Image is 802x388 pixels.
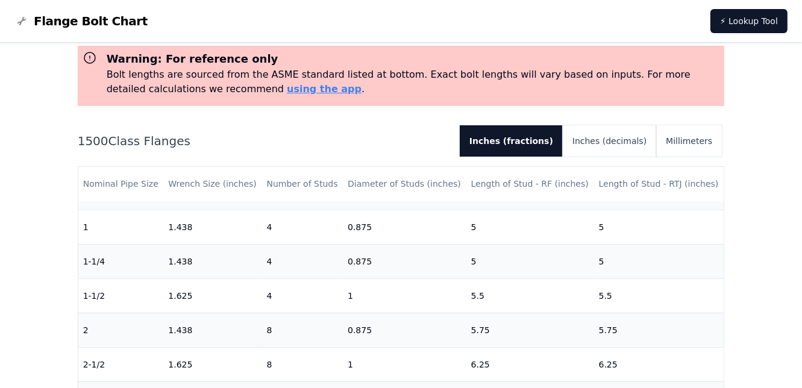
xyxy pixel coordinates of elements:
[343,278,466,313] td: 1
[343,244,466,278] td: 0.875
[78,244,164,278] td: 1-1/4
[14,14,29,28] img: Flange Bolt Chart Logo
[466,210,594,244] td: 5
[466,278,594,313] td: 5.5
[163,244,262,278] td: 1.438
[343,167,466,201] th: Diameter of Studs (inches)
[163,167,262,201] th: Wrench Size (inches)
[163,313,262,347] td: 1.438
[78,313,164,347] td: 2
[14,13,148,30] a: Flange Bolt Chart LogoFlange Bolt Chart
[262,313,343,347] td: 8
[594,278,724,313] td: 5.5
[78,347,164,381] td: 2-1/2
[262,244,343,278] td: 4
[563,125,656,157] button: Inches (decimals)
[107,67,720,96] p: Bolt lengths are sourced from the ASME standard listed at bottom. Exact bolt lengths will vary ba...
[78,133,450,149] h2: 1500 Class Flanges
[262,210,343,244] td: 4
[656,125,722,157] button: Millimeters
[287,83,362,95] a: using the app
[78,210,164,244] td: 1
[262,278,343,313] td: 4
[343,210,466,244] td: 0.875
[594,313,724,347] td: 5.75
[34,13,148,30] span: Flange Bolt Chart
[460,125,563,157] button: Inches (fractions)
[710,9,788,33] a: ⚡ Lookup Tool
[163,347,262,381] td: 1.625
[262,347,343,381] td: 8
[78,167,164,201] th: Nominal Pipe Size
[466,347,594,381] td: 6.25
[594,347,724,381] td: 6.25
[262,167,343,201] th: Number of Studs
[466,167,594,201] th: Length of Stud - RF (inches)
[163,210,262,244] td: 1.438
[466,244,594,278] td: 5
[163,278,262,313] td: 1.625
[466,313,594,347] td: 5.75
[594,167,724,201] th: Length of Stud - RTJ (inches)
[107,51,720,67] h3: Warning: For reference only
[594,244,724,278] td: 5
[78,278,164,313] td: 1-1/2
[594,210,724,244] td: 5
[343,347,466,381] td: 1
[343,313,466,347] td: 0.875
